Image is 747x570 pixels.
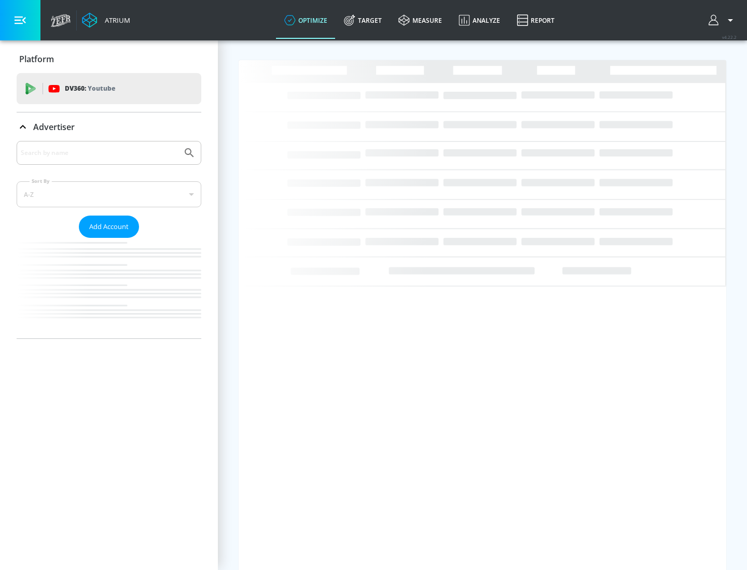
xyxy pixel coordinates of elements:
[722,34,737,40] span: v 4.22.2
[65,83,115,94] p: DV360:
[17,181,201,207] div: A-Z
[88,83,115,94] p: Youtube
[79,216,139,238] button: Add Account
[19,53,54,65] p: Platform
[336,2,390,39] a: Target
[30,178,52,184] label: Sort By
[508,2,563,39] a: Report
[17,45,201,74] div: Platform
[390,2,450,39] a: measure
[17,73,201,104] div: DV360: Youtube
[101,16,130,25] div: Atrium
[17,238,201,338] nav: list of Advertiser
[17,112,201,141] div: Advertiser
[89,221,129,233] span: Add Account
[17,141,201,338] div: Advertiser
[82,12,130,28] a: Atrium
[33,121,75,133] p: Advertiser
[450,2,508,39] a: Analyze
[276,2,336,39] a: optimize
[21,146,178,160] input: Search by name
